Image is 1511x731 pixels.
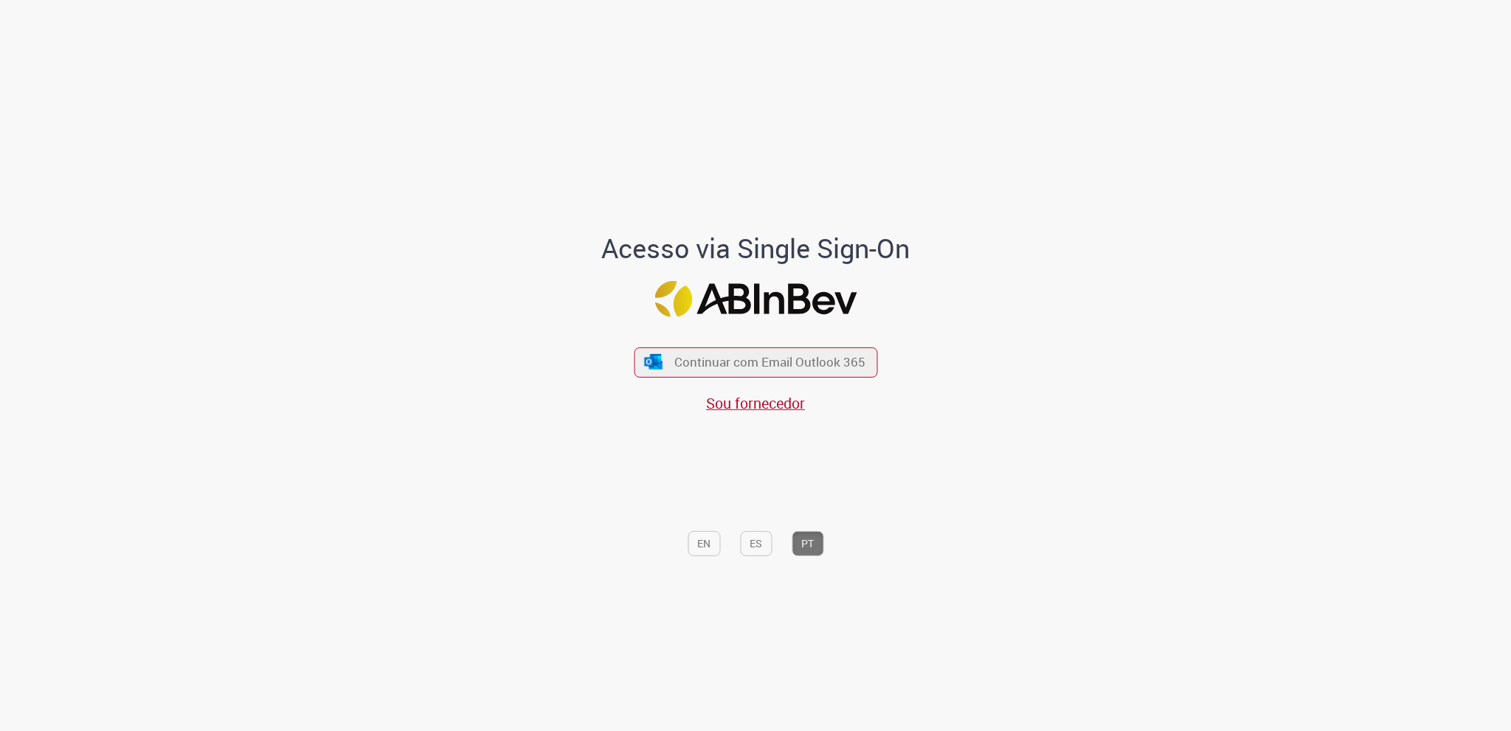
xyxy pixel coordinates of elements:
img: Logo ABInBev [654,281,857,317]
button: ícone Azure/Microsoft 360 Continuar com Email Outlook 365 [634,347,877,377]
button: PT [792,531,823,556]
h1: Acesso via Single Sign-On [551,234,961,263]
button: EN [688,531,720,556]
img: ícone Azure/Microsoft 360 [643,354,664,370]
button: ES [740,531,772,556]
span: Continuar com Email Outlook 365 [674,354,865,371]
a: Sou fornecedor [706,393,805,413]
